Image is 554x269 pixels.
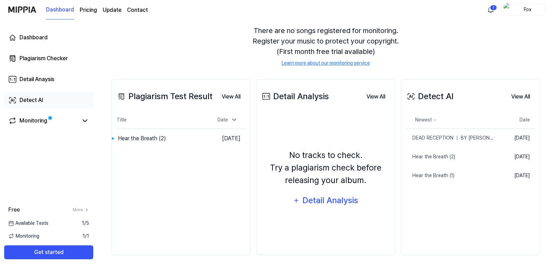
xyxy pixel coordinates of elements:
span: Monitoring [8,232,39,240]
div: Hear the Breath (1) [405,172,454,179]
div: Hear the Breath (2) [118,134,166,143]
a: Hear the Breath (1) [405,166,495,185]
div: No tracks to check. Try a plagiarism check before releasing your album. [261,149,391,187]
td: [DATE] [209,128,246,148]
img: 알림 [486,6,495,14]
div: DEAD RECEPTION ｜ BY [PERSON_NAME] ｜ GHOSTFACE FAN SONG [405,134,495,142]
a: Pricing [80,6,97,14]
div: Date [215,114,240,126]
td: [DATE] [495,166,536,185]
a: View All [361,89,391,104]
th: Date [495,112,536,128]
button: View All [216,90,246,104]
a: More [73,207,89,213]
div: Plagiarism Checker [19,54,68,63]
a: Dashboard [4,29,93,46]
a: Hear the Breath (2) [405,148,495,166]
a: View All [216,89,246,104]
a: Update [103,6,121,14]
a: Contact [127,6,148,14]
div: Fox [514,6,541,13]
div: Monitoring [19,117,47,125]
a: Detail Anaysis [4,71,93,88]
a: DEAD RECEPTION ｜ BY [PERSON_NAME] ｜ GHOSTFACE FAN SONG [405,129,495,147]
button: profileFox [501,4,546,16]
span: Free [8,206,20,214]
div: Detail Analysis [302,194,359,207]
button: View All [361,90,391,104]
div: Detail Anaysis [19,75,54,84]
span: 1 / 5 [82,220,89,227]
a: Learn more about our monitoring service [282,60,370,67]
div: There are no songs registered for monitoring. Register your music to protect your copyright. (Fir... [111,17,540,75]
button: Get started [4,245,93,259]
td: [DATE] [495,128,536,147]
div: Detect AI [19,96,43,104]
th: Title [116,112,209,128]
div: Plagiarism Test Result [116,90,213,103]
a: Plagiarism Checker [4,50,93,67]
a: Detect AI [4,92,93,109]
a: Monitoring [8,117,78,125]
button: 알림1 [485,4,496,15]
div: Dashboard [19,33,48,42]
td: [DATE] [495,147,536,166]
span: 1 / 1 [82,232,89,240]
div: 1 [490,5,497,10]
div: Hear the Breath (2) [405,153,455,160]
div: Detect AI [405,90,453,103]
a: View All [506,89,536,104]
div: Detail Analysis [261,90,329,103]
a: Dashboard [46,0,74,19]
button: Detail Analysis [288,192,363,209]
img: profile [504,3,512,17]
button: View All [506,90,536,104]
span: Available Tests [8,220,48,227]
